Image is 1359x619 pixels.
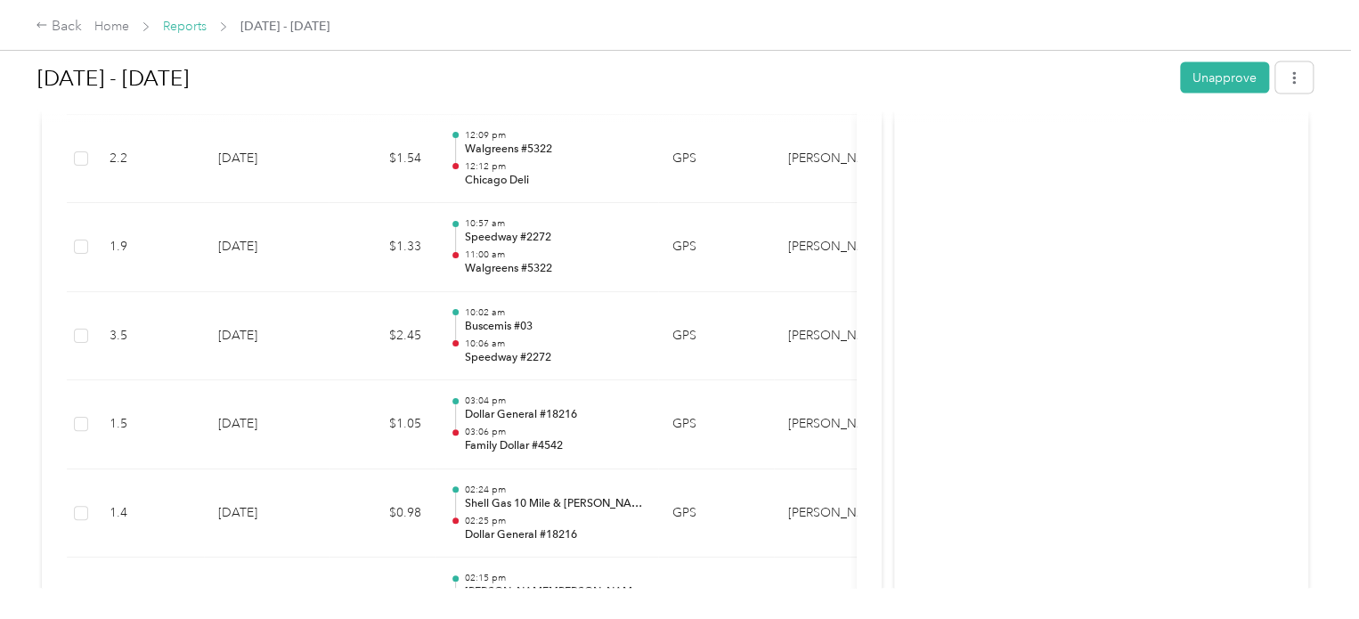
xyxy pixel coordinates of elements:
p: 10:06 am [464,338,644,350]
p: 03:04 pm [464,395,644,407]
p: 11:00 am [464,248,644,261]
p: Family Dollar #4542 [464,438,644,454]
td: GPS [658,469,774,558]
td: 2.2 [95,115,204,204]
td: 3.5 [95,292,204,381]
td: Petitpren [774,292,907,381]
p: Walgreens #5322 [464,142,644,158]
p: 10:57 am [464,217,644,230]
p: 02:24 pm [464,484,644,496]
p: 03:06 pm [464,426,644,438]
td: 1.9 [95,203,204,292]
td: [DATE] [204,292,329,381]
td: Petitpren [774,115,907,204]
td: $1.33 [329,203,435,292]
span: [DATE] - [DATE] [240,17,330,36]
td: $0.98 [329,469,435,558]
div: Back [36,16,82,37]
p: Chicago Deli [464,173,644,189]
td: 1.5 [95,380,204,469]
td: Petitpren [774,380,907,469]
td: GPS [658,115,774,204]
td: [DATE] [204,380,329,469]
p: Speedway #2272 [464,350,644,366]
p: 12:09 pm [464,129,644,142]
p: [PERSON_NAME] [PERSON_NAME] P/S [464,584,644,600]
td: GPS [658,203,774,292]
p: Walgreens #5322 [464,261,644,277]
iframe: Everlance-gr Chat Button Frame [1259,519,1359,619]
a: Home [94,19,129,34]
p: 10:02 am [464,306,644,319]
td: 1.4 [95,469,204,558]
td: Petitpren [774,469,907,558]
td: GPS [658,292,774,381]
p: Dollar General #18216 [464,407,644,423]
p: 02:25 pm [464,515,644,527]
p: Buscemis #03 [464,319,644,335]
td: [DATE] [204,115,329,204]
p: Dollar General #18216 [464,527,644,543]
td: $2.45 [329,292,435,381]
td: [DATE] [204,469,329,558]
td: GPS [658,380,774,469]
p: 12:12 pm [464,160,644,173]
td: Petitpren [774,203,907,292]
p: 02:15 pm [464,572,644,584]
a: Reports [163,19,207,34]
td: $1.05 [329,380,435,469]
p: Speedway #2272 [464,230,644,246]
td: $1.54 [329,115,435,204]
td: [DATE] [204,203,329,292]
button: Unapprove [1180,62,1269,94]
p: Shell Gas 10 Mile & [PERSON_NAME] [464,496,644,512]
h1: Sep 15 - 21, 2025 [37,57,1168,100]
